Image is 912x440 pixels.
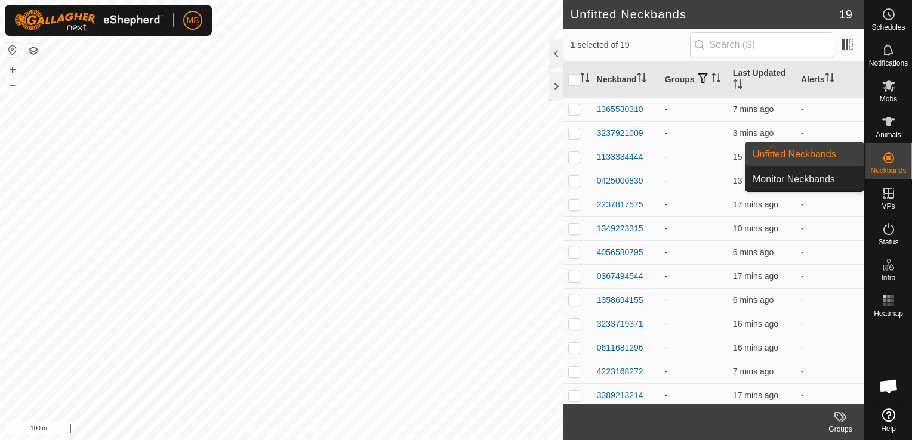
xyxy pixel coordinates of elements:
[597,294,643,306] div: 1358694155
[597,270,643,283] div: 0367494544
[592,62,660,98] th: Neckband
[597,103,643,116] div: 1365530310
[882,203,895,210] span: VPs
[637,75,646,84] p-sorticon: Activate to sort
[733,295,774,305] span: 9 Oct 2025, 11:34 am
[14,10,164,31] img: Gallagher Logo
[597,222,643,235] div: 1349223315
[660,240,728,264] td: -
[580,75,590,84] p-sorticon: Activate to sort
[796,97,864,121] td: -
[733,128,774,138] span: 9 Oct 2025, 11:37 am
[597,342,643,354] div: 0611681296
[733,319,778,329] span: 9 Oct 2025, 11:24 am
[597,365,643,378] div: 4223168272
[796,240,864,264] td: -
[733,271,778,281] span: 9 Oct 2025, 11:23 am
[597,151,643,163] div: 1133334444
[733,391,778,400] span: 9 Oct 2025, 11:23 am
[660,216,728,240] td: -
[294,424,329,435] a: Contact Us
[870,167,906,174] span: Neckbands
[597,318,643,330] div: 3233719371
[796,121,864,145] td: -
[571,39,690,51] span: 1 selected of 19
[825,75,834,84] p-sorticon: Activate to sort
[869,60,908,67] span: Notifications
[660,121,728,145] td: -
[753,172,835,187] span: Monitor Neckbands
[187,14,199,27] span: MB
[26,44,41,58] button: Map Layers
[796,288,864,312] td: -
[733,104,774,114] span: 9 Oct 2025, 11:33 am
[753,147,836,162] span: Unfitted Neckbands
[597,199,643,211] div: 2237817575
[660,97,728,121] td: -
[660,193,728,216] td: -
[660,288,728,312] td: -
[597,389,643,402] div: 3389213214
[733,81,742,91] p-sorticon: Activate to sort
[235,424,279,435] a: Privacy Policy
[660,336,728,360] td: -
[881,274,895,281] span: Infra
[597,246,643,259] div: 4056580795
[660,62,728,98] th: Groups
[733,367,774,376] span: 9 Oct 2025, 11:33 am
[660,169,728,193] td: -
[745,142,864,166] a: Unfitted Neckbands
[881,425,896,432] span: Help
[660,383,728,407] td: -
[733,176,778,185] span: 9 Oct 2025, 11:27 am
[796,264,864,288] td: -
[660,360,728,383] td: -
[878,238,898,246] span: Status
[796,193,864,216] td: -
[796,383,864,407] td: -
[871,24,905,31] span: Schedules
[5,78,20,92] button: –
[839,5,852,23] span: 19
[733,152,778,162] span: 9 Oct 2025, 11:25 am
[660,264,728,288] td: -
[5,63,20,77] button: +
[660,312,728,336] td: -
[876,131,901,138] span: Animals
[571,7,839,21] h2: Unfitted Neckbands
[871,368,907,404] div: Open chat
[796,336,864,360] td: -
[817,424,864,435] div: Groups
[865,404,912,437] a: Help
[796,312,864,336] td: -
[874,310,903,317] span: Heatmap
[880,95,897,103] span: Mobs
[597,127,643,140] div: 3237921009
[733,200,778,209] span: 9 Oct 2025, 11:23 am
[733,247,774,257] span: 9 Oct 2025, 11:34 am
[660,145,728,169] td: -
[796,360,864,383] td: -
[597,175,643,187] div: 0425000839
[796,216,864,240] td: -
[745,168,864,191] a: Monitor Neckbands
[733,224,778,233] span: 9 Oct 2025, 11:30 am
[728,62,796,98] th: Last Updated
[690,32,834,57] input: Search (S)
[711,75,721,84] p-sorticon: Activate to sort
[796,62,864,98] th: Alerts
[733,343,778,352] span: 9 Oct 2025, 11:24 am
[5,43,20,57] button: Reset Map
